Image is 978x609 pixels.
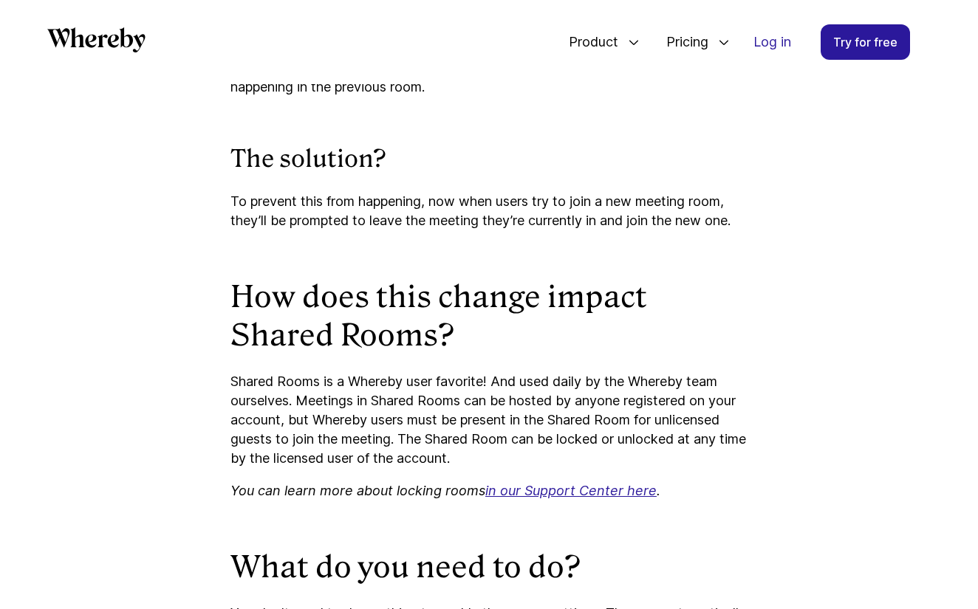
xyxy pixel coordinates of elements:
p: To prevent this from happening, now when users try to join a new meeting room, they’ll be prompte... [230,192,748,230]
i: You can learn more about locking rooms [230,483,485,498]
span: Pricing [652,18,712,66]
i: . [657,483,660,498]
a: in our Support Center here [485,483,657,498]
h3: The solution? [230,144,748,175]
h2: What do you need to do? [230,548,748,586]
svg: Whereby [47,27,146,52]
a: Try for free [821,24,910,60]
a: Whereby [47,27,146,58]
h2: How does this change impact Shared Rooms? [230,278,748,354]
p: Shared Rooms is a Whereby user favorite! And used daily by the Whereby team ourselves. Meetings i... [230,372,748,468]
a: Log in [742,25,803,59]
span: Product [554,18,622,66]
